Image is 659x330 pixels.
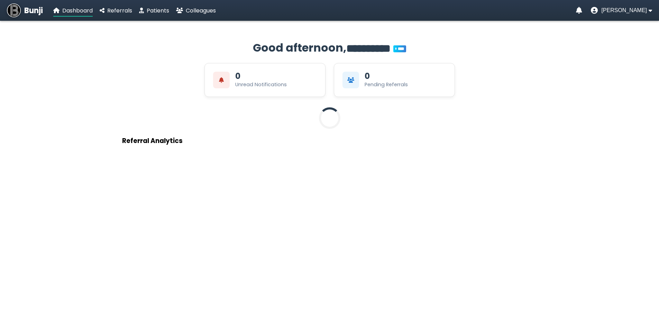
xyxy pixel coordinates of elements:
[122,39,537,56] h2: Good afternoon,
[53,6,93,15] a: Dashboard
[235,72,240,80] div: 0
[365,72,370,80] div: 0
[591,7,652,14] button: User menu
[62,7,93,15] span: Dashboard
[334,63,455,97] div: View Pending Referrals
[7,3,43,17] a: Bunji
[7,3,21,17] img: Bunji Dental Referral Management
[24,5,43,16] span: Bunji
[576,7,582,14] a: Notifications
[186,7,216,15] span: Colleagues
[139,6,169,15] a: Patients
[393,45,406,52] span: You’re on Plus!
[176,6,216,15] a: Colleagues
[601,7,647,14] span: [PERSON_NAME]
[100,6,132,15] a: Referrals
[147,7,169,15] span: Patients
[365,81,408,88] div: Pending Referrals
[204,63,326,97] div: View Unread Notifications
[122,136,537,146] h3: Referral Analytics
[235,81,287,88] div: Unread Notifications
[107,7,132,15] span: Referrals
